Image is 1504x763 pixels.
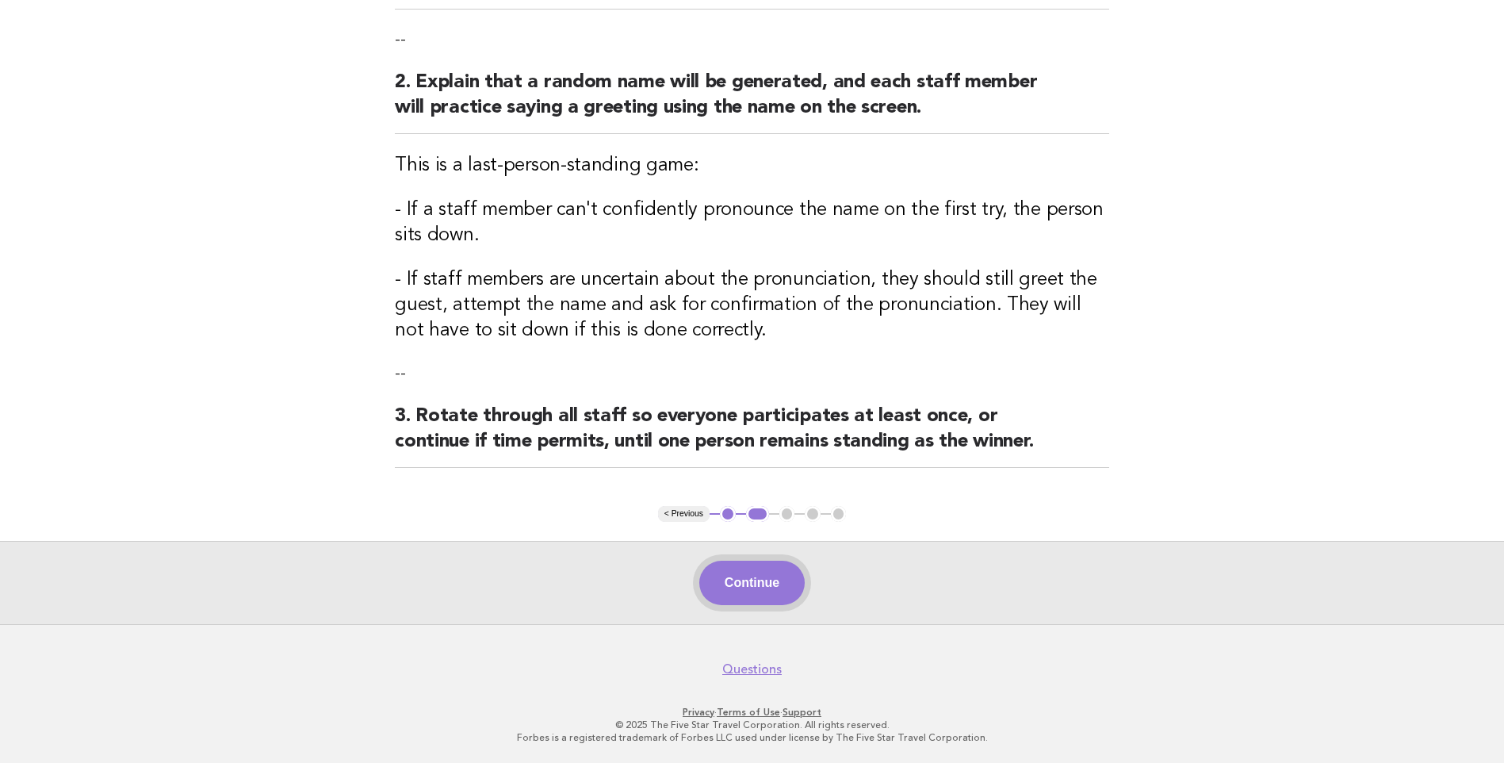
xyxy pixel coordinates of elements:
[717,707,780,718] a: Terms of Use
[395,404,1109,468] h2: 3. Rotate through all staff so everyone participates at least once, or continue if time permits, ...
[720,506,736,522] button: 1
[267,706,1238,719] p: · ·
[722,661,782,677] a: Questions
[699,561,805,605] button: Continue
[267,731,1238,744] p: Forbes is a registered trademark of Forbes LLC used under license by The Five Star Travel Corpora...
[395,267,1109,343] h3: - If staff members are uncertain about the pronunciation, they should still greet the guest, atte...
[395,29,1109,51] p: --
[395,153,1109,178] h3: This is a last-person-standing game:
[267,719,1238,731] p: © 2025 The Five Star Travel Corporation. All rights reserved.
[395,70,1109,134] h2: 2. Explain that a random name will be generated, and each staff member will practice saying a gre...
[746,506,769,522] button: 2
[783,707,821,718] a: Support
[658,506,710,522] button: < Previous
[683,707,714,718] a: Privacy
[395,362,1109,385] p: --
[395,197,1109,248] h3: - If a staff member can't confidently pronounce the name on the first try, the person sits down.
